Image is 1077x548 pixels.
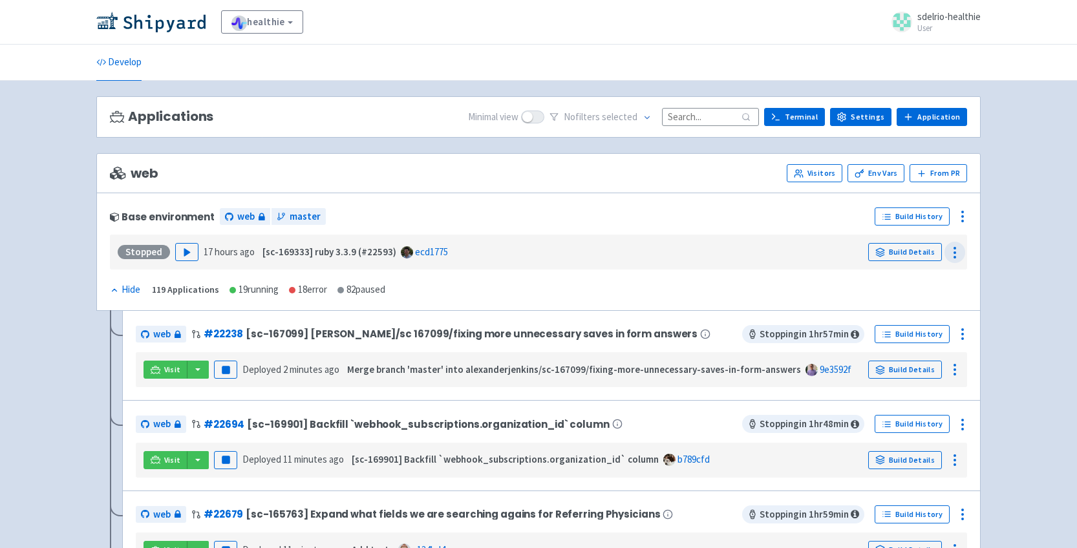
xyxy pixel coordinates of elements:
[229,282,279,297] div: 19 running
[875,207,950,226] a: Build History
[136,506,186,523] a: web
[415,246,448,258] a: ecd1775
[237,209,255,224] span: web
[242,453,344,465] span: Deployed
[144,361,187,379] a: Visit
[220,208,270,226] a: web
[204,327,243,341] a: #22238
[164,364,181,375] span: Visit
[564,110,637,125] span: No filter s
[110,211,215,222] div: Base environment
[164,455,181,465] span: Visit
[283,363,339,375] time: 2 minutes ago
[868,243,942,261] a: Build Details
[175,243,198,261] button: Play
[246,509,660,520] span: [sc-165763] Expand what fields we are searching agains for Referring Physicians
[204,507,243,521] a: #22679
[677,453,710,465] a: b789cfd
[897,108,967,126] a: Application
[247,419,609,430] span: [sc-169901] Backfill `webhook_subscriptions.organization_id` column
[875,325,950,343] a: Build History
[153,417,171,432] span: web
[337,282,385,297] div: 82 paused
[214,451,237,469] button: Pause
[204,417,244,431] a: #22694
[787,164,842,182] a: Visitors
[820,363,851,375] a: 9e3592f
[290,209,321,224] span: master
[910,164,967,182] button: From PR
[136,416,186,433] a: web
[136,326,186,343] a: web
[848,164,904,182] a: Env Vars
[917,24,981,32] small: User
[96,12,206,32] img: Shipyard logo
[153,327,171,342] span: web
[262,246,396,258] strong: [sc-169333] ruby 3.3.9 (#22593)
[875,505,950,523] a: Build History
[868,451,942,469] a: Build Details
[283,453,344,465] time: 11 minutes ago
[662,108,759,125] input: Search...
[352,453,659,465] strong: [sc-169901] Backfill `webhook_subscriptions.organization_id` column
[868,361,942,379] a: Build Details
[289,282,327,297] div: 18 error
[742,325,864,343] span: Stopping in 1 hr 57 min
[875,415,950,433] a: Build History
[742,415,864,433] span: Stopping in 1 hr 48 min
[347,363,801,375] strong: Merge branch 'master' into alexanderjenkins/sc-167099/fixing-more-unnecessary-saves-in-form-answers
[204,246,255,258] time: 17 hours ago
[110,109,213,124] h3: Applications
[152,282,219,297] div: 119 Applications
[602,111,637,123] span: selected
[118,245,170,259] div: Stopped
[272,208,326,226] a: master
[884,12,981,32] a: sdelrio-healthie User
[246,328,698,339] span: [sc-167099] [PERSON_NAME]/sc 167099/fixing more unnecessary saves in form answers
[110,166,158,181] span: web
[96,45,142,81] a: Develop
[221,10,303,34] a: healthie
[153,507,171,522] span: web
[742,505,864,523] span: Stopping in 1 hr 59 min
[110,282,140,297] div: Hide
[110,282,142,297] button: Hide
[144,451,187,469] a: Visit
[468,110,518,125] span: Minimal view
[830,108,891,126] a: Settings
[242,363,339,375] span: Deployed
[917,10,981,23] span: sdelrio-healthie
[764,108,825,126] a: Terminal
[214,361,237,379] button: Pause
